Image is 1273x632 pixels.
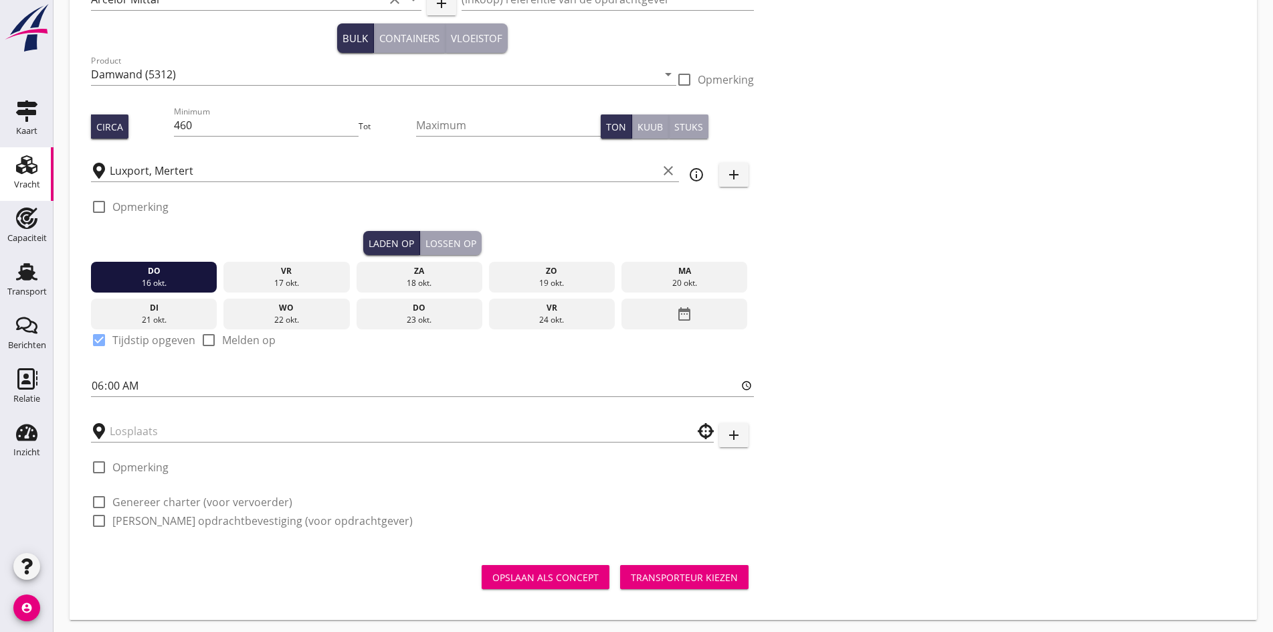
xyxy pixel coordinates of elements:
input: Minimum [174,114,359,136]
div: Kuub [638,120,663,134]
div: Vloeistof [451,31,502,46]
div: Laden op [369,236,414,250]
div: 20 okt. [625,277,745,289]
input: Losplaats [110,420,676,442]
button: Transporteur kiezen [620,565,749,589]
button: Containers [374,23,446,53]
label: Opmerking [112,461,169,474]
div: za [359,265,479,277]
label: Opmerking [112,200,169,214]
div: 24 okt. [492,314,612,326]
div: do [94,265,214,277]
i: date_range [676,302,692,326]
div: ma [625,265,745,277]
div: Transport [7,287,47,296]
div: do [359,302,479,314]
div: 17 okt. [227,277,347,289]
div: 19 okt. [492,277,612,289]
div: 23 okt. [359,314,479,326]
div: di [94,302,214,314]
i: add [726,167,742,183]
div: vr [227,265,347,277]
div: Stuks [674,120,703,134]
div: Ton [606,120,626,134]
div: zo [492,265,612,277]
button: Kuub [632,114,669,139]
input: Maximum [416,114,601,136]
img: logo-small.a267ee39.svg [3,3,51,53]
button: Stuks [669,114,708,139]
input: Product [91,64,658,85]
div: Opslaan als concept [492,570,599,584]
i: arrow_drop_down [660,66,676,82]
div: 16 okt. [94,277,214,289]
button: Bulk [337,23,374,53]
div: Vracht [14,180,40,189]
input: Laadplaats [110,160,658,181]
i: account_circle [13,595,40,621]
label: Tijdstip opgeven [112,333,195,347]
div: 21 okt. [94,314,214,326]
div: Relatie [13,394,40,403]
div: Lossen op [425,236,476,250]
label: Melden op [222,333,276,347]
div: 22 okt. [227,314,347,326]
div: Circa [96,120,123,134]
div: Tot [359,121,416,133]
button: Lossen op [420,231,482,255]
label: Genereer charter (voor vervoerder) [112,495,292,509]
div: 18 okt. [359,277,479,289]
label: Opmerking [698,73,754,86]
i: add [726,427,742,443]
button: Opslaan als concept [482,565,609,589]
button: Vloeistof [446,23,508,53]
button: Ton [601,114,632,139]
i: clear [660,163,676,179]
div: wo [227,302,347,314]
div: Berichten [8,341,46,349]
button: Circa [91,114,128,139]
div: Transporteur kiezen [631,570,738,584]
div: Inzicht [13,448,40,457]
label: [PERSON_NAME] opdrachtbevestiging (voor opdrachtgever) [112,514,413,528]
div: Kaart [16,127,37,135]
div: vr [492,302,612,314]
i: info_outline [688,167,704,183]
div: Bulk [342,31,368,46]
div: Capaciteit [7,234,47,242]
div: Containers [379,31,439,46]
button: Laden op [363,231,420,255]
